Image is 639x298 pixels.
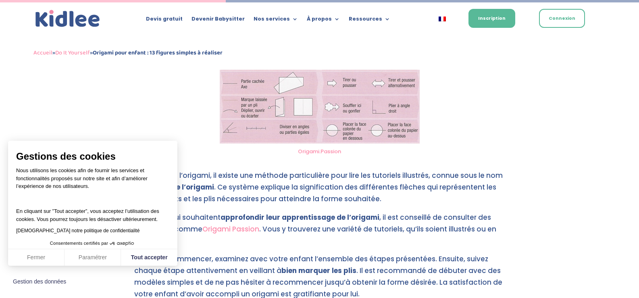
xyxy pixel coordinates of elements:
[33,48,223,58] span: » »
[134,170,505,212] p: Dans l’art de l’origami, il existe une méthode particulière pour lire les tutoriels illustrés, co...
[33,8,102,29] a: Kidlee Logo
[50,241,108,246] span: Consentements certifiés par
[439,17,446,21] img: Français
[46,238,139,249] button: Consentements certifiés par
[298,148,341,155] a: Origami.Passion
[16,228,139,233] a: [DEMOGRAPHIC_DATA] notre politique de confidentialité
[221,213,379,222] strong: approfondir leur apprentissage de l’origami
[16,167,169,196] p: Nous utilisons les cookies afin de fournir les services et fonctionnalités proposés sur notre sit...
[202,224,259,234] a: Origami Passion
[121,249,177,266] button: Tout accepter
[307,16,340,25] a: À propos
[539,9,585,28] a: Connexion
[13,278,66,285] span: Gestion des données
[93,48,223,58] strong: Origami pour enfant : 13 figures simples à réaliser
[33,48,52,58] a: Accueil
[55,48,90,58] a: Do It Yourself
[16,150,169,163] span: Gestions des cookies
[16,200,169,223] p: En cliquant sur ”Tout accepter”, vous acceptez l’utilisation des cookies. Vous pourrez toujours l...
[65,249,121,266] button: Paramétrer
[8,273,71,290] button: Fermer le widget sans consentement
[144,182,214,192] strong: solfège de l’origami
[254,16,298,25] a: Nos services
[281,266,356,275] strong: bien marquer les plis
[33,8,102,29] img: logo_kidlee_bleu
[110,231,134,256] svg: Axeptio
[146,16,183,25] a: Devis gratuit
[8,249,65,266] button: Fermer
[349,16,390,25] a: Ressources
[468,9,515,28] a: Inscription
[191,16,245,25] a: Devenir Babysitter
[134,212,505,254] p: Pour ceux qui souhaitent , il est conseillé de consulter des ressources comme . Vous y trouverez ...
